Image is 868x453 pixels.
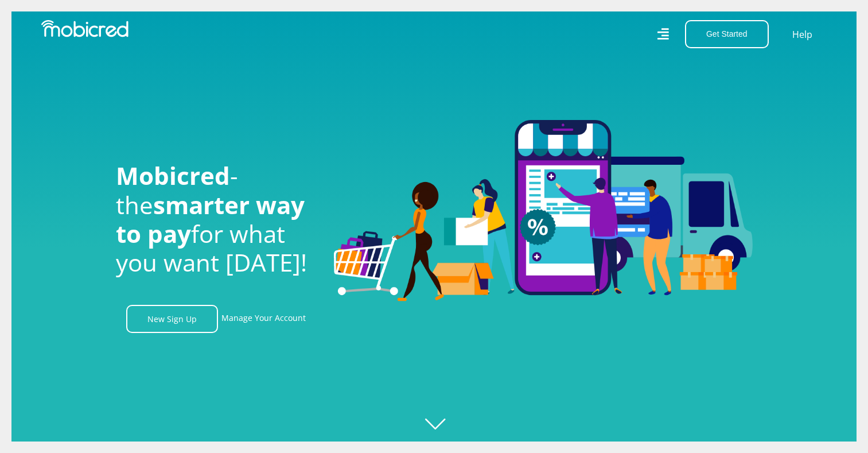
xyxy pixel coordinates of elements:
a: Help [792,27,813,42]
button: Get Started [685,20,769,48]
span: smarter way to pay [116,188,305,250]
img: Mobicred [41,20,129,37]
h1: - the for what you want [DATE]! [116,161,317,277]
img: Welcome to Mobicred [334,120,753,301]
a: Manage Your Account [221,305,306,333]
span: Mobicred [116,159,230,192]
a: New Sign Up [126,305,218,333]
